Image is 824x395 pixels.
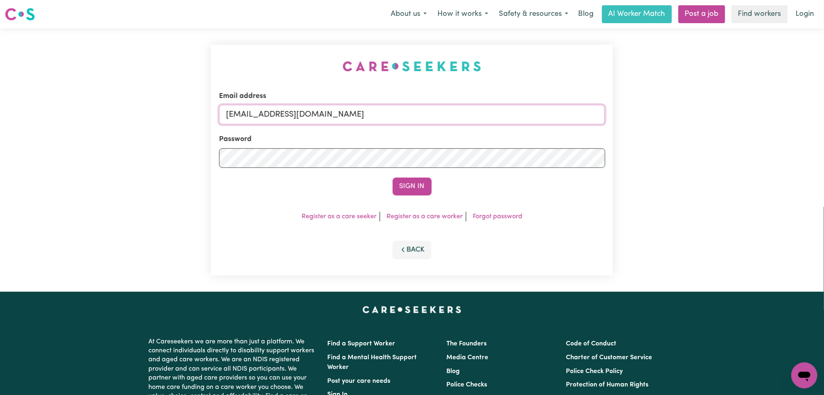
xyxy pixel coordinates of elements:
button: How it works [432,6,494,23]
a: Find a Support Worker [328,341,396,347]
a: Code of Conduct [566,341,616,347]
a: Register as a care seeker [302,213,376,220]
button: Back [393,241,432,259]
a: Blog [447,368,460,375]
a: Blog [574,5,599,23]
a: Protection of Human Rights [566,382,648,388]
img: Careseekers logo [5,7,35,22]
input: Email address [219,105,605,124]
a: Police Checks [447,382,487,388]
label: Password [219,134,252,145]
a: Careseekers home page [363,306,461,313]
a: Login [791,5,819,23]
button: About us [385,6,432,23]
button: Safety & resources [494,6,574,23]
a: Post your care needs [328,378,391,384]
a: Police Check Policy [566,368,623,375]
label: Email address [219,91,266,102]
a: Media Centre [447,354,489,361]
a: Post a job [678,5,725,23]
a: Find a Mental Health Support Worker [328,354,417,371]
a: AI Worker Match [602,5,672,23]
a: The Founders [447,341,487,347]
button: Sign In [393,178,432,195]
a: Find workers [732,5,788,23]
a: Forgot password [473,213,522,220]
a: Register as a care worker [387,213,463,220]
a: Careseekers logo [5,5,35,24]
iframe: Button to launch messaging window [791,362,817,388]
a: Charter of Customer Service [566,354,652,361]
